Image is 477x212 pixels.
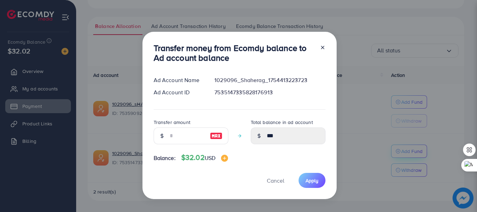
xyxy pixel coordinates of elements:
[148,76,209,84] div: Ad Account Name
[181,153,228,162] h4: $32.02
[306,177,318,184] span: Apply
[154,119,190,126] label: Transfer amount
[267,177,284,184] span: Cancel
[210,132,222,140] img: image
[154,43,314,63] h3: Transfer money from Ecomdy balance to Ad account balance
[221,155,228,162] img: image
[299,173,325,188] button: Apply
[209,76,331,84] div: 1029096_Shaherag_1754413223723
[258,173,293,188] button: Cancel
[205,154,215,162] span: USD
[148,88,209,96] div: Ad Account ID
[154,154,176,162] span: Balance:
[251,119,313,126] label: Total balance in ad account
[209,88,331,96] div: 7535147335828176913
